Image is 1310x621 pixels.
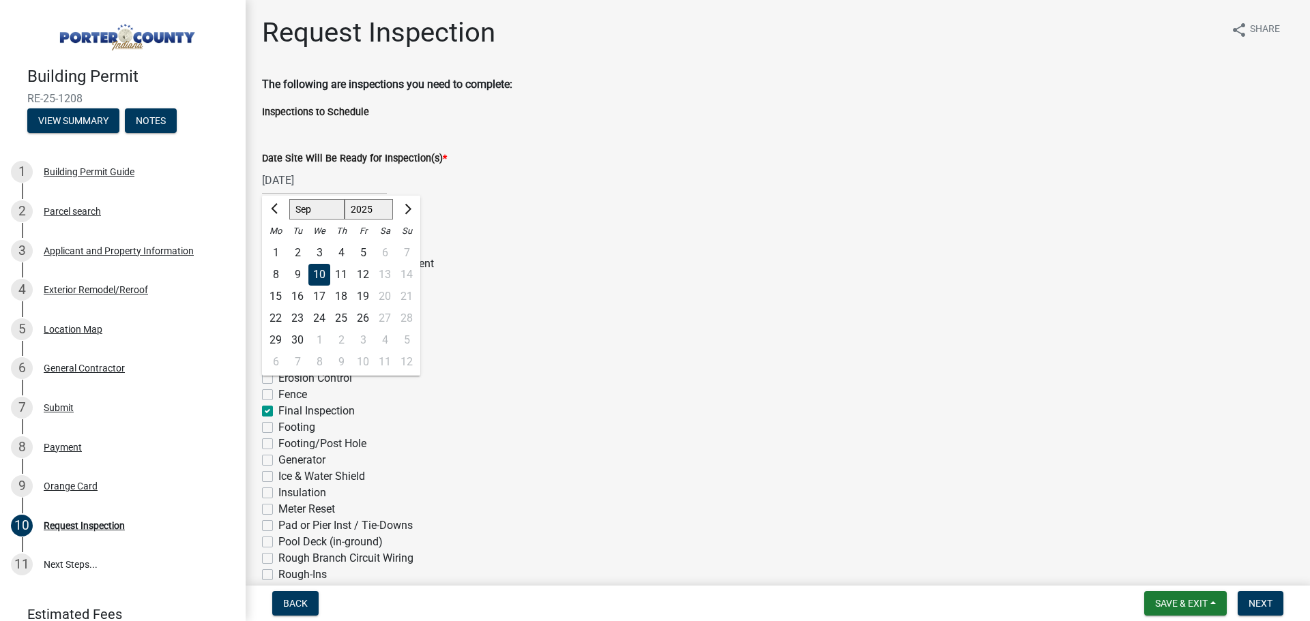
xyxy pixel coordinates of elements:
[278,436,366,452] label: Footing/Post Hole
[330,242,352,264] div: 4
[330,351,352,373] div: 9
[11,475,33,497] div: 9
[265,264,287,286] div: 8
[1249,598,1272,609] span: Next
[278,468,365,485] label: Ice & Water Shield
[352,286,374,307] div: Friday, September 19, 2025
[11,240,33,262] div: 3
[265,329,287,351] div: 29
[1220,16,1291,43] button: shareShare
[11,279,33,301] div: 4
[330,264,352,286] div: Thursday, September 11, 2025
[11,161,33,183] div: 1
[265,286,287,307] div: 15
[283,598,308,609] span: Back
[289,199,345,219] select: Select month
[352,242,374,264] div: Friday, September 5, 2025
[308,286,330,307] div: 17
[352,264,374,286] div: 12
[278,370,352,387] label: Erosion Control
[278,419,315,436] label: Footing
[278,387,307,403] label: Fence
[272,591,319,616] button: Back
[352,307,374,329] div: 26
[352,242,374,264] div: 5
[330,307,352,329] div: 25
[265,220,287,242] div: Mo
[262,108,369,117] label: Inspections to Schedule
[287,242,308,264] div: Tuesday, September 2, 2025
[1144,591,1227,616] button: Save & Exit
[345,199,394,219] select: Select year
[265,351,287,373] div: Monday, October 6, 2025
[44,442,82,452] div: Payment
[265,307,287,329] div: 22
[308,242,330,264] div: 3
[278,501,335,517] label: Meter Reset
[287,329,308,351] div: Tuesday, September 30, 2025
[330,329,352,351] div: Thursday, October 2, 2025
[308,242,330,264] div: Wednesday, September 3, 2025
[1238,591,1283,616] button: Next
[262,16,495,49] h1: Request Inspection
[44,207,101,216] div: Parcel search
[265,242,287,264] div: 1
[308,264,330,286] div: 10
[278,534,383,550] label: Pool Deck (in-ground)
[11,318,33,340] div: 5
[308,264,330,286] div: Wednesday, September 10, 2025
[330,329,352,351] div: 2
[278,566,327,583] label: Rough-Ins
[308,220,330,242] div: We
[278,452,325,468] label: Generator
[1231,22,1247,38] i: share
[125,108,177,133] button: Notes
[265,307,287,329] div: Monday, September 22, 2025
[27,92,218,105] span: RE-25-1208
[1250,22,1280,38] span: Share
[308,351,330,373] div: Wednesday, October 8, 2025
[287,242,308,264] div: 2
[265,264,287,286] div: Monday, September 8, 2025
[44,521,125,530] div: Request Inspection
[265,286,287,307] div: Monday, September 15, 2025
[352,220,374,242] div: Fr
[287,220,308,242] div: Tu
[287,264,308,286] div: 9
[330,351,352,373] div: Thursday, October 9, 2025
[352,286,374,307] div: 19
[265,242,287,264] div: Monday, September 1, 2025
[278,485,326,501] label: Insulation
[11,200,33,222] div: 2
[287,286,308,307] div: 16
[308,286,330,307] div: Wednesday, September 17, 2025
[287,307,308,329] div: 23
[265,351,287,373] div: 6
[308,307,330,329] div: Wednesday, September 24, 2025
[396,220,418,242] div: Su
[44,167,134,177] div: Building Permit Guide
[330,220,352,242] div: Th
[287,307,308,329] div: Tuesday, September 23, 2025
[44,481,98,491] div: Orange Card
[278,403,355,419] label: Final Inspection
[265,329,287,351] div: Monday, September 29, 2025
[374,220,396,242] div: Sa
[352,329,374,351] div: 3
[278,550,413,566] label: Rough Branch Circuit Wiring
[44,363,125,373] div: General Contractor
[352,351,374,373] div: 10
[287,264,308,286] div: Tuesday, September 9, 2025
[352,264,374,286] div: Friday, September 12, 2025
[352,351,374,373] div: Friday, October 10, 2025
[44,246,194,256] div: Applicant and Property Information
[287,351,308,373] div: 7
[262,166,387,194] input: mm/dd/yyyy
[330,242,352,264] div: Thursday, September 4, 2025
[330,286,352,307] div: Thursday, September 18, 2025
[308,307,330,329] div: 24
[267,198,284,220] button: Previous month
[287,329,308,351] div: 30
[44,403,74,412] div: Submit
[11,357,33,379] div: 6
